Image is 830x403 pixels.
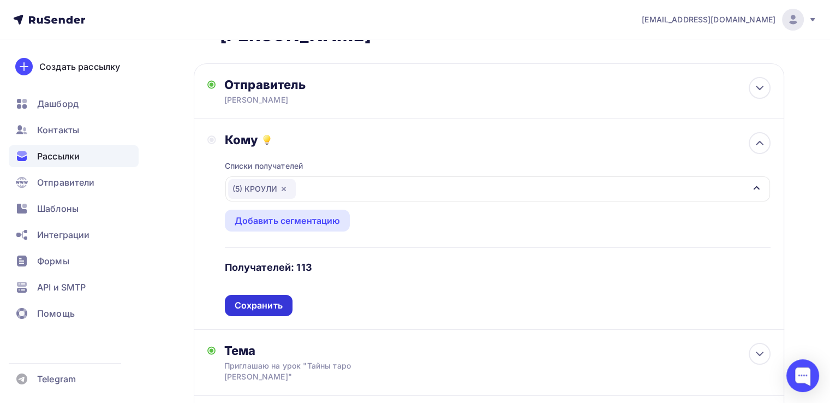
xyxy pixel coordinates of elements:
[235,214,341,227] div: Добавить сегментацию
[37,202,79,215] span: Шаблоны
[235,299,283,312] div: Сохранить
[37,372,76,386] span: Telegram
[9,250,139,272] a: Формы
[37,281,86,294] span: API и SMTP
[37,307,75,320] span: Помощь
[37,97,79,110] span: Дашборд
[9,119,139,141] a: Контакты
[228,179,296,199] div: (5) КРОУЛИ
[225,161,303,171] div: Списки получателей
[9,93,139,115] a: Дашборд
[642,14,775,25] span: [EMAIL_ADDRESS][DOMAIN_NAME]
[9,145,139,167] a: Рассылки
[225,176,771,202] button: (5) КРОУЛИ
[224,77,461,92] div: Отправитель
[642,9,817,31] a: [EMAIL_ADDRESS][DOMAIN_NAME]
[225,132,771,147] div: Кому
[224,94,437,105] div: [PERSON_NAME]
[37,123,79,137] span: Контакты
[37,254,69,268] span: Формы
[37,176,95,189] span: Отправители
[225,261,312,274] h4: Получателей: 113
[9,171,139,193] a: Отправители
[39,60,120,73] div: Создать рассылку
[37,150,80,163] span: Рассылки
[9,198,139,220] a: Шаблоны
[224,360,419,382] div: Приглашаю на урок "Тайны таро [PERSON_NAME]"
[224,343,440,358] div: Тема
[37,228,89,241] span: Интеграции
